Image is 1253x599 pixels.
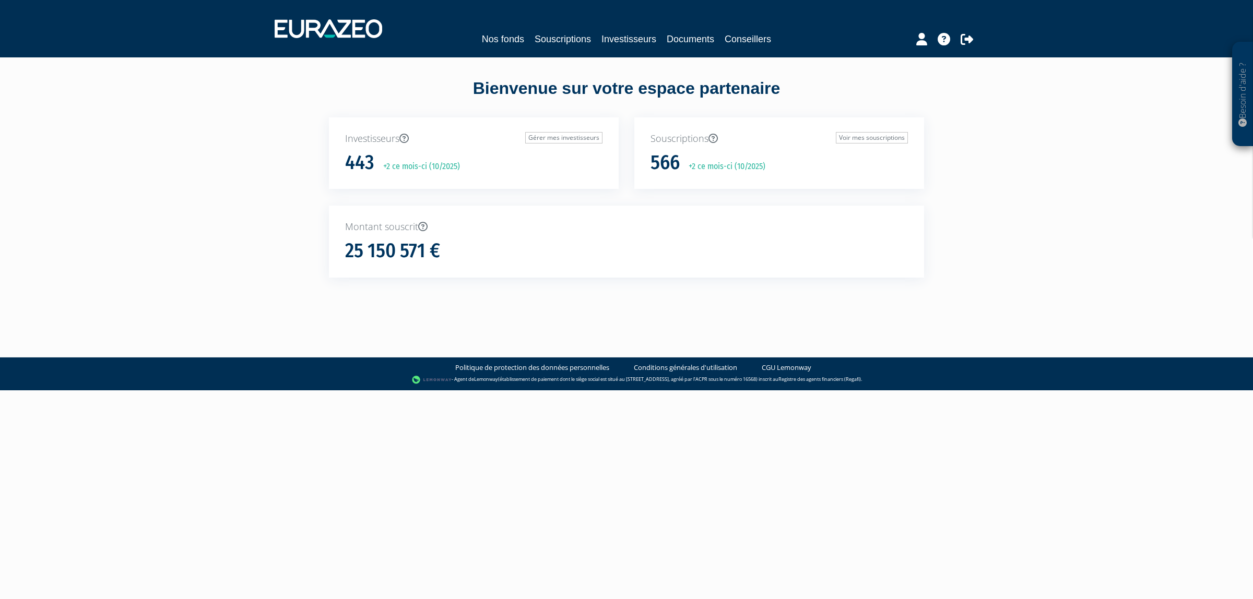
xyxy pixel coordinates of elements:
[345,220,908,234] p: Montant souscrit
[525,132,602,143] a: Gérer mes investisseurs
[376,161,460,173] p: +2 ce mois-ci (10/2025)
[345,240,440,262] h1: 25 150 571 €
[836,132,908,143] a: Voir mes souscriptions
[725,32,771,46] a: Conseillers
[634,363,737,373] a: Conditions générales d'utilisation
[667,32,714,46] a: Documents
[275,19,382,38] img: 1732889491-logotype_eurazeo_blanc_rvb.png
[778,376,861,382] a: Registre des agents financiers (Regafi)
[651,152,680,174] h1: 566
[651,132,908,146] p: Souscriptions
[482,32,524,46] a: Nos fonds
[762,363,811,373] a: CGU Lemonway
[455,363,609,373] a: Politique de protection des données personnelles
[412,375,452,385] img: logo-lemonway.png
[535,32,591,46] a: Souscriptions
[10,375,1243,385] div: - Agent de (établissement de paiement dont le siège social est situé au [STREET_ADDRESS], agréé p...
[345,132,602,146] p: Investisseurs
[601,32,656,46] a: Investisseurs
[345,152,374,174] h1: 443
[321,77,932,117] div: Bienvenue sur votre espace partenaire
[1237,47,1249,141] p: Besoin d'aide ?
[474,376,498,382] a: Lemonway
[681,161,765,173] p: +2 ce mois-ci (10/2025)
